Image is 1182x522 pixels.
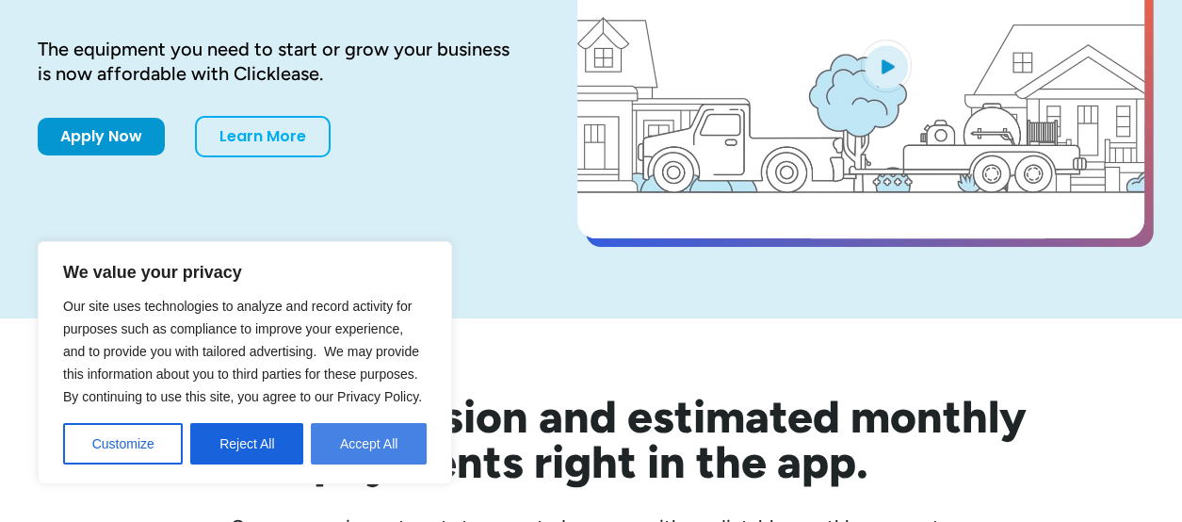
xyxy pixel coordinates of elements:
span: Our site uses technologies to analyze and record activity for purposes such as compliance to impr... [63,299,422,404]
button: Accept All [311,423,427,465]
div: We value your privacy [38,241,452,484]
h2: See your decision and estimated monthly payments right in the app. [64,394,1119,484]
button: Customize [63,423,183,465]
p: We value your privacy [63,261,427,284]
a: Apply Now [38,118,165,155]
img: Blue play button logo on a light blue circular background [861,40,912,92]
button: Reject All [190,423,303,465]
div: The equipment you need to start or grow your business is now affordable with Clicklease. [38,37,517,86]
a: Learn More [195,116,331,157]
